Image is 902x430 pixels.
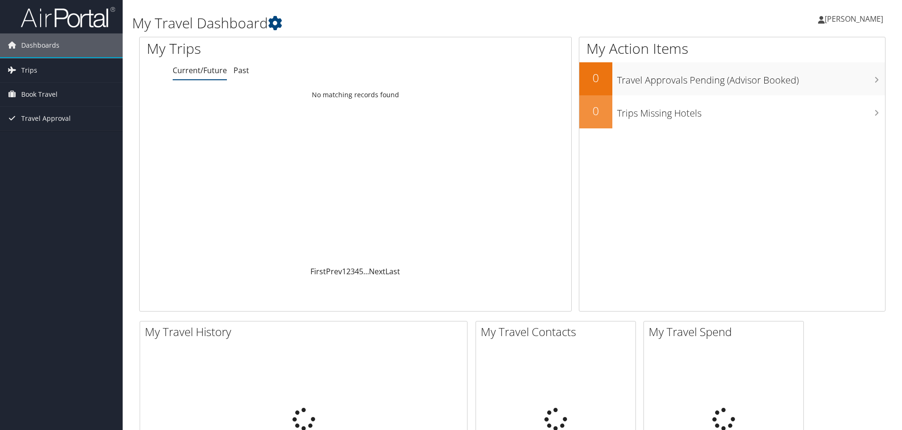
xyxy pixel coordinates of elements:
h1: My Travel Dashboard [132,13,639,33]
span: Trips [21,59,37,82]
a: Past [234,65,249,76]
img: airportal-logo.png [21,6,115,28]
a: First [310,266,326,277]
span: Book Travel [21,83,58,106]
h2: 0 [579,70,612,86]
td: No matching records found [140,86,571,103]
a: 0Travel Approvals Pending (Advisor Booked) [579,62,885,95]
a: [PERSON_NAME] [818,5,893,33]
h3: Trips Missing Hotels [617,102,885,120]
h2: 0 [579,103,612,119]
span: Dashboards [21,34,59,57]
span: … [363,266,369,277]
a: 1 [342,266,346,277]
a: 2 [346,266,351,277]
a: Current/Future [173,65,227,76]
a: 0Trips Missing Hotels [579,95,885,128]
span: Travel Approval [21,107,71,130]
h2: My Travel History [145,324,467,340]
h1: My Trips [147,39,384,59]
a: Next [369,266,385,277]
a: Prev [326,266,342,277]
h1: My Action Items [579,39,885,59]
h2: My Travel Spend [649,324,803,340]
span: [PERSON_NAME] [825,14,883,24]
h2: My Travel Contacts [481,324,635,340]
a: Last [385,266,400,277]
a: 3 [351,266,355,277]
h3: Travel Approvals Pending (Advisor Booked) [617,69,885,87]
a: 5 [359,266,363,277]
a: 4 [355,266,359,277]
